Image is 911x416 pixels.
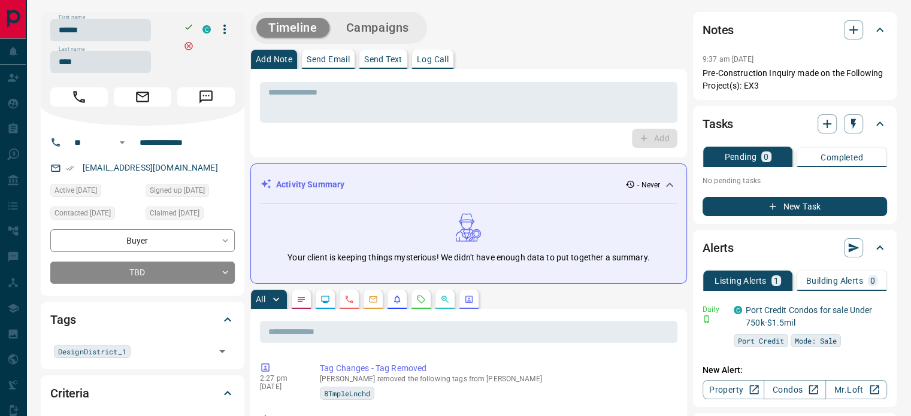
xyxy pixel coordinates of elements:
[55,207,111,219] span: Contacted [DATE]
[320,294,330,304] svg: Lead Browsing Activity
[256,55,292,63] p: Add Note
[83,163,218,172] a: [EMAIL_ADDRESS][DOMAIN_NAME]
[260,374,302,382] p: 2:27 pm
[50,384,89,403] h2: Criteria
[703,380,764,399] a: Property
[392,294,402,304] svg: Listing Alerts
[703,238,734,257] h2: Alerts
[320,362,673,375] p: Tag Changes - Tag Removed
[296,294,306,304] svg: Notes
[202,25,211,34] div: condos.ca
[774,277,779,285] p: 1
[150,207,199,219] span: Claimed [DATE]
[821,153,863,162] p: Completed
[50,305,235,334] div: Tags
[746,305,872,327] a: Port Credit Condos for sale Under 750k-$1.5mil
[364,55,402,63] p: Send Text
[870,277,875,285] p: 0
[150,184,205,196] span: Signed up [DATE]
[58,345,126,357] span: DesignDistrict_1
[416,294,426,304] svg: Requests
[59,45,85,53] label: Last name
[55,184,97,196] span: Active [DATE]
[440,294,450,304] svg: Opportunities
[795,335,837,347] span: Mode: Sale
[464,294,474,304] svg: Agent Actions
[256,295,265,303] p: All
[50,184,140,201] div: Mon Sep 12 2022
[734,306,742,314] div: condos.ca
[637,180,660,190] p: - Never
[307,55,350,63] p: Send Email
[261,174,677,196] div: Activity Summary- Never
[146,207,235,223] div: Mon Sep 21 2020
[703,16,887,44] div: Notes
[738,335,784,347] span: Port Credit
[50,229,235,251] div: Buyer
[703,110,887,138] div: Tasks
[703,315,711,323] svg: Push Notification Only
[703,114,733,133] h2: Tasks
[260,382,302,391] p: [DATE]
[703,55,753,63] p: 9:37 am [DATE]
[715,277,767,285] p: Listing Alerts
[703,67,887,92] p: Pre-Construction Inquiry made on the Following Project(s): EX3
[344,294,354,304] svg: Calls
[764,380,825,399] a: Condos
[703,364,887,376] p: New Alert:
[50,310,75,329] h2: Tags
[50,207,140,223] div: Fri Jun 17 2022
[115,135,129,150] button: Open
[50,379,235,408] div: Criteria
[276,178,344,191] p: Activity Summary
[59,14,85,22] label: First name
[703,197,887,216] button: New Task
[764,153,768,161] p: 0
[256,18,329,38] button: Timeline
[214,343,231,360] button: Open
[50,87,108,107] span: Call
[703,20,734,40] h2: Notes
[703,233,887,262] div: Alerts
[825,380,887,399] a: Mr.Loft
[324,387,370,399] span: 8TmpleLnchd
[50,262,235,284] div: TBD
[703,304,727,315] p: Daily
[806,277,863,285] p: Building Alerts
[287,251,649,264] p: Your client is keeping things mysterious! We didn't have enough data to put together a summary.
[146,184,235,201] div: Tue Sep 15 2020
[417,55,449,63] p: Log Call
[703,172,887,190] p: No pending tasks
[334,18,421,38] button: Campaigns
[368,294,378,304] svg: Emails
[724,153,756,161] p: Pending
[177,87,235,107] span: Message
[320,375,673,383] p: [PERSON_NAME] removed the following tags from [PERSON_NAME]
[114,87,171,107] span: Email
[66,164,74,172] svg: Email Verified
